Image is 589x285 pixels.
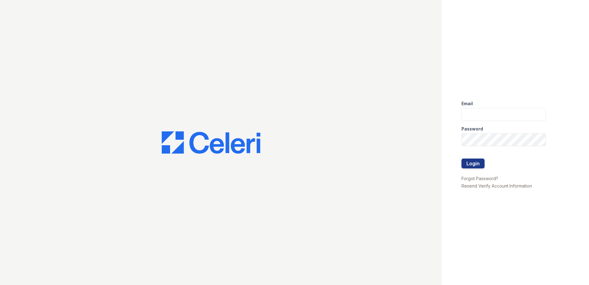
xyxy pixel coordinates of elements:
[461,183,532,188] a: Resend Verify Account Information
[162,131,260,154] img: CE_Logo_Blue-a8612792a0a2168367f1c8372b55b34899dd931a85d93a1a3d3e32e68fde9ad4.png
[461,126,483,132] label: Password
[461,176,498,181] a: Forgot Password?
[461,159,485,168] button: Login
[461,101,473,107] label: Email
